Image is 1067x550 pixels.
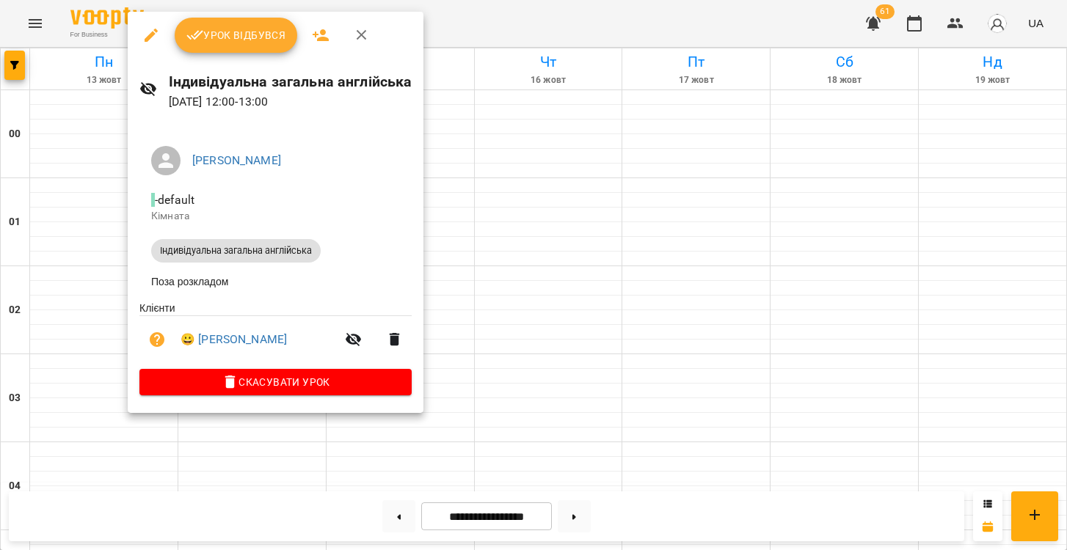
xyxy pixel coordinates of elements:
h6: Індивідуальна загальна англійська [169,70,412,93]
p: Кімната [151,209,400,224]
span: - default [151,193,197,207]
button: Скасувати Урок [139,369,412,395]
ul: Клієнти [139,301,412,369]
span: Індивідуальна загальна англійська [151,244,321,257]
li: Поза розкладом [139,268,412,295]
button: Візит ще не сплачено. Додати оплату? [139,322,175,357]
a: [PERSON_NAME] [192,153,281,167]
p: [DATE] 12:00 - 13:00 [169,93,412,111]
span: Урок відбувся [186,26,286,44]
button: Урок відбувся [175,18,298,53]
a: 😀 [PERSON_NAME] [181,331,287,348]
span: Скасувати Урок [151,373,400,391]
